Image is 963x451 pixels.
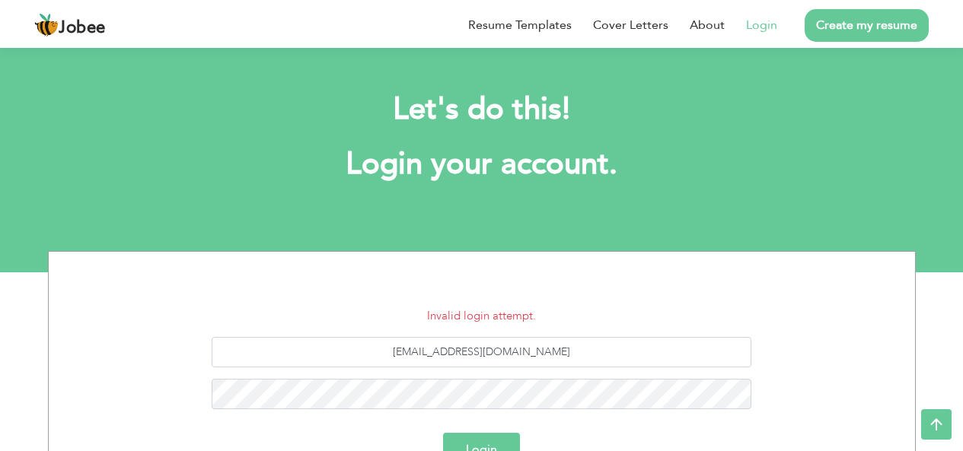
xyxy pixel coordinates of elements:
[34,13,59,37] img: jobee.io
[71,145,893,184] h1: Login your account.
[746,16,777,34] a: Login
[593,16,668,34] a: Cover Letters
[34,13,106,37] a: Jobee
[690,16,725,34] a: About
[212,337,751,367] input: Email
[468,16,572,34] a: Resume Templates
[60,307,904,325] li: Invalid login attempt.
[71,90,893,129] h2: Let's do this!
[59,20,106,37] span: Jobee
[805,9,929,42] a: Create my resume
